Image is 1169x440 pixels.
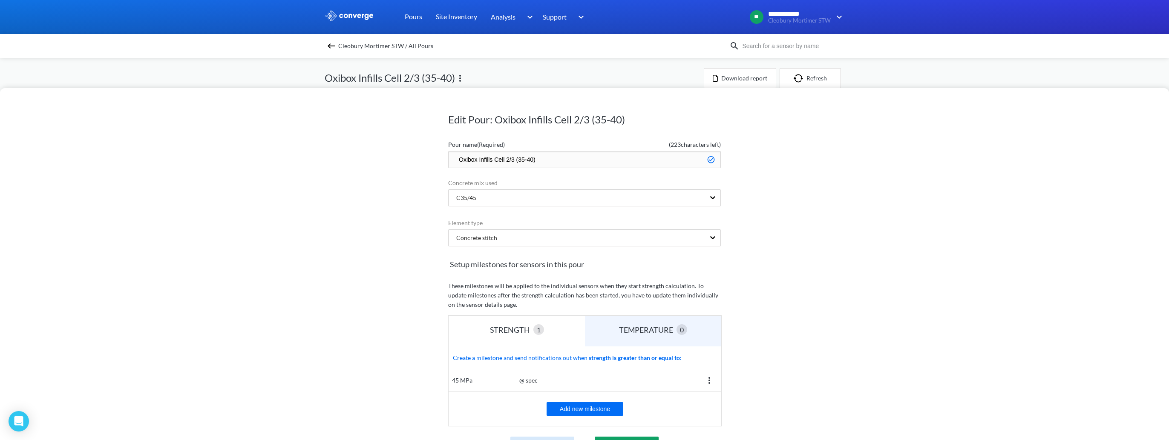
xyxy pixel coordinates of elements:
span: 1 [537,324,541,335]
div: STRENGTH [490,324,533,336]
div: Open Intercom Messenger [9,411,29,431]
div: TEMPERATURE [619,324,677,336]
b: strength is greater than or equal to: [589,354,682,361]
span: Analysis [491,11,515,22]
img: more.svg [704,375,714,386]
img: icon-search.svg [729,41,740,51]
span: Cleobury Mortimer STW / All Pours [338,40,433,52]
input: Type the pour name here [448,151,721,168]
span: Create a milestone and send notifications out when [449,353,721,363]
img: downArrow.svg [521,12,535,22]
div: @ spec [519,376,713,385]
img: downArrow.svg [831,12,844,22]
img: downArrow.svg [573,12,586,22]
div: 45 MPa [449,376,519,385]
span: ( 223 characters left) [584,140,721,149]
div: Concrete stitch [449,233,497,243]
span: Cleobury Mortimer STW [768,17,831,24]
img: logo_ewhite.svg [325,10,374,21]
img: backspace.svg [326,41,337,51]
label: Pour name (Required) [448,140,584,149]
input: Search for a sensor by name [740,41,843,51]
div: C35/45 [449,193,476,203]
span: 0 [680,324,684,335]
button: Add new milestone [547,402,623,416]
h1: Edit Pour: Oxibox Infills Cell 2/3 (35-40) [448,113,721,126]
label: Element type [448,218,721,228]
span: Setup milestones for sensors in this pour [448,258,721,270]
p: These milestones will be applied to the individual sensors when they start strength calculation. ... [448,281,721,309]
span: Support [543,11,567,22]
label: Concrete mix used [448,178,721,188]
